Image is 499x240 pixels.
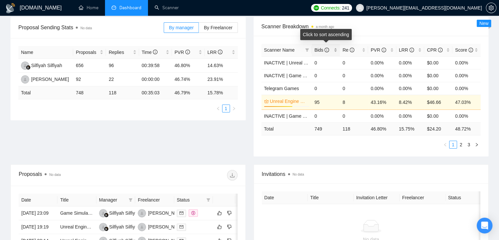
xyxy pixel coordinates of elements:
[368,95,396,109] td: 43.16%
[80,26,92,30] span: No data
[368,122,396,135] td: 46.80 %
[169,25,194,30] span: By manager
[340,122,368,135] td: 118
[18,23,164,32] span: Proposal Sending Stats
[264,47,295,53] span: Scanner Name
[106,46,139,59] th: Replies
[73,86,106,99] td: 748
[424,69,452,82] td: $0.00
[308,191,354,204] th: Title
[21,76,69,82] a: DS[PERSON_NAME]
[21,61,29,70] img: SS
[139,73,172,86] td: 00:00:00
[148,223,186,230] div: [PERSON_NAME]
[139,59,172,73] td: 00:39:58
[109,209,140,217] div: Silfiyah Silfiyah
[473,141,481,149] button: right
[477,218,492,233] div: Open Intercom Messenger
[99,196,126,204] span: Manager
[452,109,481,122] td: 0.00%
[205,195,212,205] span: filter
[350,48,354,52] span: info-circle
[368,56,396,69] td: 0.00%
[300,29,352,40] div: Click to sort ascending
[138,224,186,229] a: AO[PERSON_NAME]
[179,225,183,229] span: mail
[155,5,179,11] a: searchScanner
[222,105,230,112] li: 1
[264,86,299,91] a: Telegram Games
[396,69,425,82] td: 0.00%
[438,48,443,52] span: info-circle
[312,109,340,122] td: 0
[340,69,368,82] td: 0
[96,194,135,206] th: Manager
[449,141,457,149] li: 1
[368,69,396,82] td: 0.00%
[139,86,172,99] td: 00:35:03
[264,113,364,119] span: INACTIVE | Game Development Default template
[424,56,452,69] td: $0.00
[264,73,346,78] span: INACTIVE | Game Development Classic
[424,82,452,95] td: $0.00
[293,173,304,176] span: No data
[312,122,340,135] td: 749
[21,62,62,68] a: SSSilfiyah Silfiyah
[452,122,481,135] td: 48.72 %
[227,224,232,229] span: dislike
[214,105,222,112] li: Previous Page
[321,4,341,12] span: Connects:
[106,59,139,73] td: 96
[129,198,133,202] span: filter
[60,210,148,216] a: Game Simulation Demo Developer Needed
[73,59,106,73] td: 656
[191,211,195,215] span: dollar
[227,210,232,216] span: dislike
[216,209,223,217] button: like
[324,48,329,52] span: info-circle
[31,62,62,69] div: Silfiyah Silfiyah
[455,47,473,53] span: Score
[138,223,146,231] img: AO
[206,198,210,202] span: filter
[382,48,386,52] span: info-circle
[148,209,186,217] div: [PERSON_NAME]
[109,49,131,56] span: Replies
[218,50,222,54] span: info-circle
[21,75,29,84] img: DS
[396,95,425,109] td: 8.42%
[205,86,238,99] td: 15.78 %
[354,191,400,204] th: Invitation Letter
[446,191,491,204] th: Status
[230,105,238,112] button: right
[172,59,205,73] td: 46.80%
[457,141,465,148] a: 2
[441,141,449,149] button: left
[99,210,140,215] a: SSSilfiyah Silfiyah
[486,3,496,13] button: setting
[18,46,73,59] th: Name
[5,3,16,13] img: logo
[312,69,340,82] td: 0
[57,206,96,220] td: Game Simulation Demo Developer Needed
[475,143,479,147] span: right
[368,82,396,95] td: 0.00%
[443,143,447,147] span: left
[104,213,109,217] img: gigradar-bm.png
[225,209,233,217] button: dislike
[60,224,95,229] a: Unreal Engine UI
[371,47,386,53] span: PVR
[127,195,134,205] span: filter
[99,209,107,217] img: SS
[99,224,140,229] a: SSSilfiyah Silfiyah
[340,82,368,95] td: 0
[314,5,319,11] img: upwork-logo.png
[109,223,140,230] div: Silfiyah Silfiyah
[135,194,174,206] th: Freelancer
[304,45,310,55] span: filter
[106,73,139,86] td: 22
[312,95,340,109] td: 95
[262,191,308,204] th: Date
[57,194,96,206] th: Title
[396,82,425,95] td: 0.00%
